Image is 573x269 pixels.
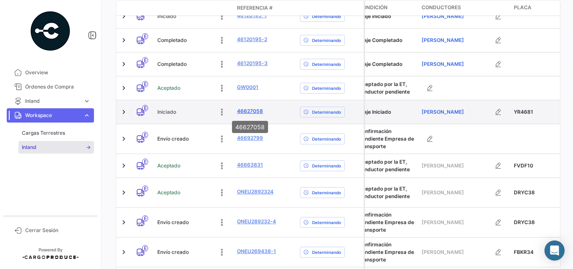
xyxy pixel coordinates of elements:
[312,85,341,91] span: Determinando
[312,109,341,115] span: Determinando
[22,144,36,151] span: Inland
[120,162,128,170] a: Expand/Collapse Row
[359,158,415,173] div: Aceptado por la ET, conductor pendiente
[157,84,180,92] span: Aceptado
[154,5,234,11] datatable-header-cell: Estado
[25,83,91,91] span: Órdenes de Compra
[514,189,562,196] div: DRYC38
[422,219,490,226] span: [PERSON_NAME]
[142,33,148,39] span: E
[312,136,341,142] span: Determinando
[359,81,415,96] div: Aceptado por la ET, conductor pendiente
[422,60,490,68] span: [PERSON_NAME]
[544,240,565,261] div: Abrir Intercom Messenger
[25,112,80,119] span: Workspace
[157,135,189,143] span: Envío creado
[422,37,490,44] span: [PERSON_NAME]
[514,248,562,256] div: FBKR34
[120,84,128,92] a: Expand/Collapse Row
[514,108,562,116] div: YR4681
[312,13,341,20] span: Determinando
[312,37,341,44] span: Determinando
[142,81,148,87] span: E
[25,227,91,234] span: Cerrar Sesión
[418,0,510,16] datatable-header-cell: Conductores
[25,97,80,105] span: Inland
[120,108,128,116] a: Expand/Collapse Row
[18,141,94,154] a: Inland
[142,132,148,138] span: E
[422,108,490,116] span: [PERSON_NAME]
[120,248,128,256] a: Expand/Collapse Row
[422,4,461,11] span: Conductores
[514,162,562,170] div: FVDF10
[355,0,418,16] datatable-header-cell: Condición
[312,189,341,196] span: Determinando
[237,84,258,91] a: GW0001
[120,60,128,68] a: Expand/Collapse Row
[514,4,531,11] span: Placa
[157,248,189,256] span: Envío creado
[120,12,128,21] a: Expand/Collapse Row
[237,107,263,115] a: 46627058
[237,4,273,12] span: Referencia #
[157,219,189,226] span: Envío creado
[237,60,268,67] a: 46120195-3
[514,219,562,226] div: DRYC38
[157,189,180,196] span: Aceptado
[359,185,415,200] div: Aceptado por la ET, conductor pendiente
[157,60,187,68] span: Completado
[359,241,415,264] div: Confirmación Pendiente Empresa de Transporte
[312,61,341,68] span: Determinando
[120,36,128,44] a: Expand/Collapse Row
[120,218,128,227] a: Expand/Collapse Row
[29,10,71,52] img: powered-by.png
[157,13,176,20] span: Iniciado
[359,13,415,20] div: Viaje Iniciado
[157,162,180,170] span: Aceptado
[142,57,148,63] span: E
[422,248,490,256] span: [PERSON_NAME]
[359,128,415,150] div: Confirmación Pendiente Empresa de Transporte
[157,108,176,116] span: Iniciado
[7,80,94,94] a: Órdenes de Compra
[237,188,273,196] a: ONEU2892324
[237,248,276,255] a: ONEU269438-1
[297,5,364,11] datatable-header-cell: Delay Status
[142,105,148,111] span: E
[232,121,268,133] div: 46627058
[237,161,263,169] a: 46663831
[359,211,415,234] div: Confirmación Pendiente Empresa de Transporte
[18,127,94,139] a: Cargas Terrestres
[120,135,128,143] a: Expand/Collapse Row
[142,159,148,165] span: E
[142,185,148,192] span: E
[422,13,490,20] span: [PERSON_NAME]
[83,112,91,119] span: expand_more
[359,60,415,68] div: Viaje Completado
[312,219,341,226] span: Determinando
[359,108,415,116] div: Viaje Iniciado
[237,218,276,225] a: ONEU289232-4
[22,129,65,137] span: Cargas Terrestres
[142,215,148,222] span: E
[157,37,187,44] span: Completado
[7,65,94,80] a: Overview
[120,188,128,197] a: Expand/Collapse Row
[25,69,91,76] span: Overview
[422,162,490,170] span: [PERSON_NAME]
[142,245,148,251] span: E
[422,189,490,196] span: [PERSON_NAME]
[312,249,341,256] span: Determinando
[133,5,154,11] datatable-header-cell: Tipo de transporte
[359,37,415,44] div: Viaje Completado
[312,162,341,169] span: Determinando
[234,1,297,15] datatable-header-cell: Referencia #
[83,97,91,105] span: expand_more
[237,36,267,43] a: 46120195-2
[359,4,388,11] span: Condición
